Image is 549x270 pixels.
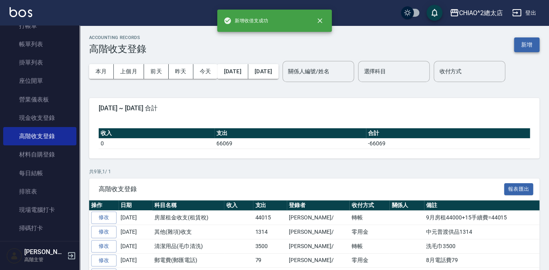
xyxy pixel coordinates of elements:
a: 現金收支登錄 [3,109,76,127]
a: 新增 [514,41,539,48]
a: 報表匯出 [504,185,533,192]
td: 0 [99,138,214,149]
a: 修改 [91,211,117,224]
a: 每日結帳 [3,164,76,182]
button: 前天 [144,64,169,79]
td: 3500 [253,239,287,253]
td: [PERSON_NAME]/ [287,225,349,239]
td: [PERSON_NAME]/ [287,211,349,225]
td: 零用金 [349,225,389,239]
img: Person [6,248,22,264]
p: 共 9 筆, 1 / 1 [89,168,539,175]
td: 1314 [253,225,287,239]
th: 收入 [224,200,253,211]
td: 66069 [214,138,366,149]
td: [DATE] [119,225,152,239]
a: 掃碼打卡 [3,219,76,237]
button: 今天 [193,64,218,79]
a: 修改 [91,226,117,238]
button: 預約管理 [3,241,76,262]
img: Logo [10,7,32,17]
th: 登錄者 [287,200,349,211]
td: 79 [253,253,287,268]
button: [DATE] [248,64,278,79]
span: [DATE] ~ [DATE] 合計 [99,104,530,112]
a: 打帳單 [3,17,76,35]
td: [DATE] [119,211,152,225]
button: [DATE] [217,64,248,79]
td: [DATE] [119,253,152,268]
th: 科目名稱 [152,200,224,211]
th: 關係人 [389,200,424,211]
button: 昨天 [169,64,193,79]
th: 收付方式 [349,200,389,211]
h3: 高階收支登錄 [89,43,146,55]
button: 上個月 [114,64,144,79]
td: [PERSON_NAME]/ [287,253,349,268]
th: 支出 [253,200,287,211]
span: 高階收支登錄 [99,185,504,193]
a: 現場電腦打卡 [3,201,76,219]
a: 材料自購登錄 [3,145,76,164]
td: 房屋租金收支(租賃稅) [152,211,224,225]
th: 收入 [99,128,214,139]
button: close [311,12,329,29]
a: 排班表 [3,182,76,201]
td: -66069 [366,138,530,149]
div: CHIAO^2總太店 [459,8,503,18]
th: 合計 [366,128,530,139]
a: 帳單列表 [3,35,76,53]
button: 報表匯出 [504,183,533,196]
button: save [426,5,442,21]
a: 座位開單 [3,72,76,90]
td: 轉帳 [349,211,389,225]
button: 本月 [89,64,114,79]
td: 其他(雜項)收支 [152,225,224,239]
button: 登出 [509,6,539,20]
a: 修改 [91,254,117,267]
th: 操作 [89,200,119,211]
h5: [PERSON_NAME] [24,248,65,256]
button: CHIAO^2總太店 [446,5,506,21]
h2: ACCOUNTING RECORDS [89,35,146,40]
p: 高階主管 [24,256,65,263]
span: 新增收借支成功 [224,17,268,25]
th: 支出 [214,128,366,139]
a: 高階收支登錄 [3,127,76,145]
th: 日期 [119,200,152,211]
a: 修改 [91,240,117,252]
td: 44015 [253,211,287,225]
td: 清潔用品(毛巾清洗) [152,239,224,253]
td: [PERSON_NAME]/ [287,239,349,253]
a: 營業儀表板 [3,90,76,109]
td: 零用金 [349,253,389,268]
td: 郵電費(郵匯電話) [152,253,224,268]
td: [DATE] [119,239,152,253]
td: 轉帳 [349,239,389,253]
a: 掛單列表 [3,53,76,72]
button: 新增 [514,37,539,52]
